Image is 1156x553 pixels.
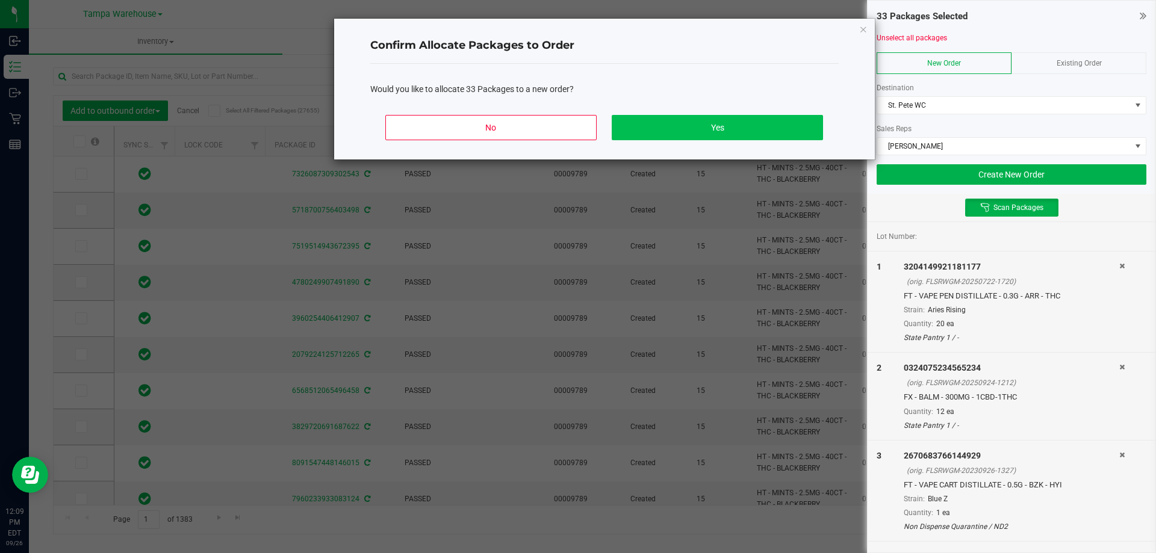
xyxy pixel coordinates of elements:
h4: Confirm Allocate Packages to Order [370,38,839,54]
div: Would you like to allocate 33 Packages to a new order? [370,83,839,96]
button: No [385,115,596,140]
iframe: Resource center [12,457,48,493]
button: Yes [612,115,822,140]
button: Close [859,22,868,36]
